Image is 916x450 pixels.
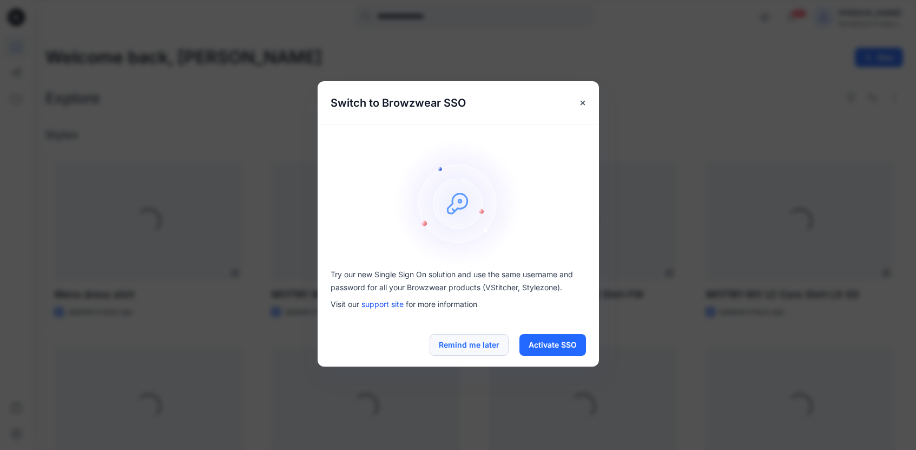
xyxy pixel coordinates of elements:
button: Activate SSO [519,334,586,356]
a: support site [361,299,404,309]
img: onboarding-sz2.1ef2cb9c.svg [393,138,523,268]
p: Try our new Single Sign On solution and use the same username and password for all your Browzwear... [331,268,586,294]
h5: Switch to Browzwear SSO [318,81,479,125]
button: Remind me later [430,334,509,356]
p: Visit our for more information [331,298,586,310]
button: Close [573,93,592,113]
